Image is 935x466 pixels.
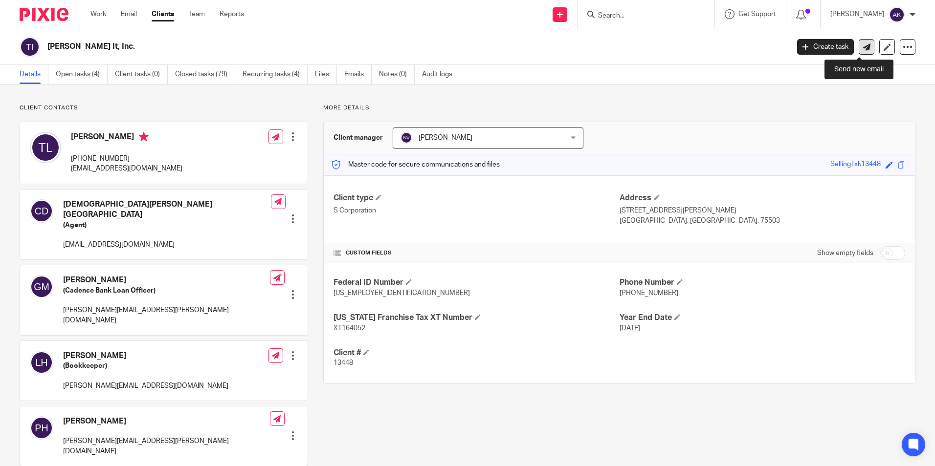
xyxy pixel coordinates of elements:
[71,164,182,173] p: [EMAIL_ADDRESS][DOMAIN_NAME]
[71,132,182,144] h4: [PERSON_NAME]
[620,290,678,297] span: [PHONE_NUMBER]
[738,11,776,18] span: Get Support
[63,199,271,220] h4: [DEMOGRAPHIC_DATA][PERSON_NAME][GEOGRAPHIC_DATA]
[20,8,68,21] img: Pixie
[334,290,470,297] span: [US_EMPLOYER_IDENTIFICATION_NUMBER]
[175,65,235,84] a: Closed tasks (79)
[152,9,174,19] a: Clients
[20,65,48,84] a: Details
[620,206,905,215] p: [STREET_ADDRESS][PERSON_NAME]
[220,9,244,19] a: Reports
[315,65,337,84] a: Files
[331,160,500,169] p: Master code for secure communications and files
[334,313,619,323] h4: [US_STATE] Franchise Tax XT Number
[620,216,905,226] p: [GEOGRAPHIC_DATA], [GEOGRAPHIC_DATA], 75503
[889,7,905,22] img: svg%3E
[30,132,61,163] img: svg%3E
[30,351,53,374] img: svg%3E
[63,240,271,250] p: [EMAIL_ADDRESS][DOMAIN_NAME]
[71,154,182,164] p: [PHONE_NUMBER]
[63,416,270,426] h4: [PERSON_NAME]
[323,104,915,112] p: More details
[334,348,619,358] h4: Client #
[115,65,168,84] a: Client tasks (0)
[597,12,685,21] input: Search
[63,436,270,456] p: [PERSON_NAME][EMAIL_ADDRESS][PERSON_NAME][DOMAIN_NAME]
[139,132,149,142] i: Primary
[63,361,228,371] h5: (Bookkeeper)
[379,65,415,84] a: Notes (0)
[63,305,270,325] p: [PERSON_NAME][EMAIL_ADDRESS][PERSON_NAME][DOMAIN_NAME]
[334,193,619,203] h4: Client type
[830,159,881,170] div: SellingTxk13448
[419,134,472,141] span: [PERSON_NAME]
[830,9,884,19] p: [PERSON_NAME]
[401,132,412,144] img: svg%3E
[422,65,460,84] a: Audit logs
[620,325,640,332] span: [DATE]
[334,277,619,288] h4: Federal ID Number
[63,220,271,230] h5: (Agent)
[334,133,383,143] h3: Client manager
[63,381,228,391] p: [PERSON_NAME][EMAIL_ADDRESS][DOMAIN_NAME]
[817,248,873,258] label: Show empty fields
[334,325,365,332] span: XT164052
[63,351,228,361] h4: [PERSON_NAME]
[334,360,353,366] span: 13448
[20,37,40,57] img: svg%3E
[620,277,905,288] h4: Phone Number
[344,65,372,84] a: Emails
[90,9,106,19] a: Work
[121,9,137,19] a: Email
[63,275,270,285] h4: [PERSON_NAME]
[243,65,308,84] a: Recurring tasks (4)
[334,206,619,215] p: S Corporation
[30,416,53,440] img: svg%3E
[56,65,108,84] a: Open tasks (4)
[797,39,854,55] a: Create task
[63,286,270,296] h5: (Cadence Bank Loan Officer)
[189,9,205,19] a: Team
[334,249,619,257] h4: CUSTOM FIELDS
[47,42,635,52] h2: [PERSON_NAME] It, Inc.
[620,313,905,323] h4: Year End Date
[30,199,53,223] img: svg%3E
[620,193,905,203] h4: Address
[30,275,53,298] img: svg%3E
[20,104,308,112] p: Client contacts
